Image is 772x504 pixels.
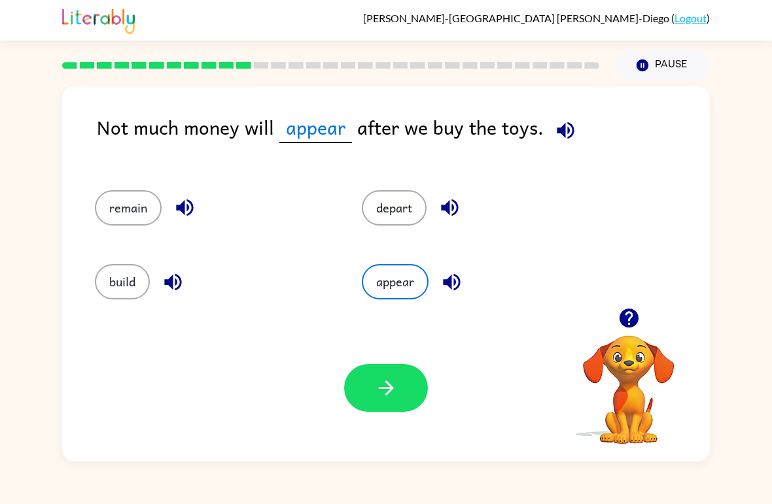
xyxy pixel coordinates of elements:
video: Your browser must support playing .mp4 files to use Literably. Please try using another browser. [563,315,694,446]
button: appear [362,264,429,299]
div: ( ) [363,12,710,24]
button: build [95,264,150,299]
span: appear [279,112,352,143]
a: Logout [675,12,707,24]
img: Literably [62,5,135,34]
button: remain [95,190,162,226]
button: Pause [615,50,710,80]
div: Not much money will after we buy the toys. [97,112,710,164]
button: depart [362,190,427,226]
span: [PERSON_NAME]-[GEOGRAPHIC_DATA] [PERSON_NAME]-Diego [363,12,671,24]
